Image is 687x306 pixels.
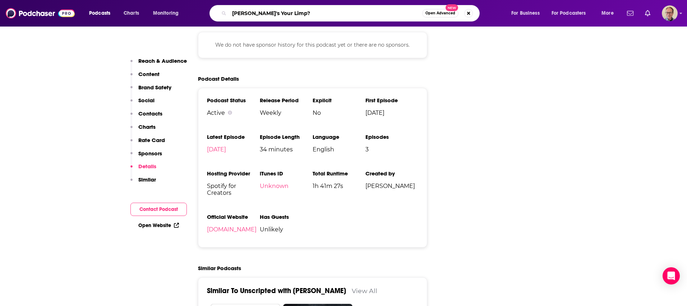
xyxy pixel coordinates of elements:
h3: Explicit [313,97,365,104]
div: Active [207,109,260,116]
button: Reach & Audience [130,57,187,71]
span: Podcasts [89,8,110,18]
h3: Language [313,133,365,140]
button: open menu [596,8,623,19]
span: No [313,109,365,116]
p: Contacts [138,110,162,117]
p: Content [138,71,160,77]
button: Social [130,97,155,110]
span: Open Advanced [425,11,455,15]
h3: Release Period [260,97,313,104]
button: open menu [547,8,596,19]
h3: First Episode [365,97,418,104]
a: Similar To Unscripted with [PERSON_NAME] [207,286,346,295]
span: Charts [124,8,139,18]
a: [DOMAIN_NAME] [207,226,257,233]
p: Social [138,97,155,104]
div: Search podcasts, credits, & more... [216,5,487,22]
span: More [601,8,614,18]
button: open menu [148,8,188,19]
p: We do not have sponsor history for this podcast yet or there are no sponsors. [207,41,418,49]
button: open menu [84,8,120,19]
button: Show profile menu [662,5,678,21]
h3: Episode Length [260,133,313,140]
button: Charts [130,123,156,137]
button: Contact Podcast [130,203,187,216]
span: Spotify for Creators [207,183,260,196]
a: Show notifications dropdown [624,7,636,19]
img: User Profile [662,5,678,21]
span: Monitoring [153,8,179,18]
h3: Episodes [365,133,418,140]
input: Search podcasts, credits, & more... [229,8,422,19]
p: Charts [138,123,156,130]
a: Charts [119,8,143,19]
h3: Created by [365,170,418,177]
button: Contacts [130,110,162,123]
h3: Podcast Status [207,97,260,104]
span: [DATE] [365,109,418,116]
h3: Official Website [207,213,260,220]
button: Details [130,163,156,176]
h3: Hosting Provider [207,170,260,177]
span: Unlikely [260,226,313,233]
h3: Latest Episode [207,133,260,140]
a: Show notifications dropdown [642,7,653,19]
p: Rate Card [138,137,165,143]
button: Content [130,71,160,84]
span: For Business [511,8,540,18]
h2: Similar Podcasts [198,265,241,272]
span: 3 [365,146,418,153]
div: Open Intercom Messenger [663,267,680,284]
button: Sponsors [130,150,162,163]
a: [DATE] [207,146,226,153]
a: Unknown [260,183,289,189]
p: Reach & Audience [138,57,187,64]
span: New [446,4,458,11]
span: For Podcasters [552,8,586,18]
p: Similar [138,176,156,183]
h3: iTunes ID [260,170,313,177]
a: Open Website [138,222,179,229]
p: Brand Safety [138,84,171,91]
p: Sponsors [138,150,162,157]
h3: Has Guests [260,213,313,220]
h2: Podcast Details [198,75,239,82]
a: View All [352,287,377,295]
img: Podchaser - Follow, Share and Rate Podcasts [6,6,75,20]
button: Rate Card [130,137,165,150]
span: Weekly [260,109,313,116]
span: [PERSON_NAME] [365,183,418,189]
p: Details [138,163,156,170]
span: Logged in as tommy.lynch [662,5,678,21]
h3: Total Runtime [313,170,365,177]
button: Similar [130,176,156,189]
span: English [313,146,365,153]
button: open menu [506,8,549,19]
button: Open AdvancedNew [422,9,458,18]
span: 34 minutes [260,146,313,153]
button: Brand Safety [130,84,171,97]
span: 1h 41m 27s [313,183,365,189]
